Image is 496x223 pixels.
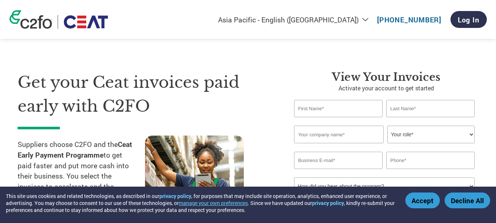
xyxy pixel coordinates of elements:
[386,170,475,175] div: Inavlid Phone Number
[18,140,132,159] strong: Ceat Early Payment Programme
[6,193,395,213] div: This site uses cookies and related technologies, as described in our , for purposes that may incl...
[377,15,441,24] a: [PHONE_NUMBER]
[294,71,478,84] h3: View your invoices
[18,71,272,118] h1: Get your Ceat invoices paid early with C2FO
[294,152,383,169] input: Invalid Email format
[18,139,145,203] p: Suppliers choose C2FO and the to get paid faster and put more cash into their business. You selec...
[445,193,490,208] button: Decline All
[405,193,440,208] button: Accept
[386,152,475,169] input: Phone*
[179,199,248,206] button: manage your own preferences
[159,193,191,199] a: privacy policy
[450,11,487,28] a: Log In
[294,126,384,143] input: Your company name*
[387,126,475,143] select: Title/Role
[386,118,475,123] div: Invalid last name or last name is too long
[294,118,383,123] div: Invalid first name or first name is too long
[294,170,383,175] div: Inavlid Email Address
[294,84,478,93] p: Activate your account to get started
[312,199,344,206] a: privacy policy
[294,100,383,117] input: First Name*
[145,136,244,208] img: supply chain worker
[294,144,475,149] div: Invalid company name or company name is too long
[386,100,475,117] input: Last Name*
[10,10,52,29] img: c2fo logo
[64,15,108,29] img: Ceat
